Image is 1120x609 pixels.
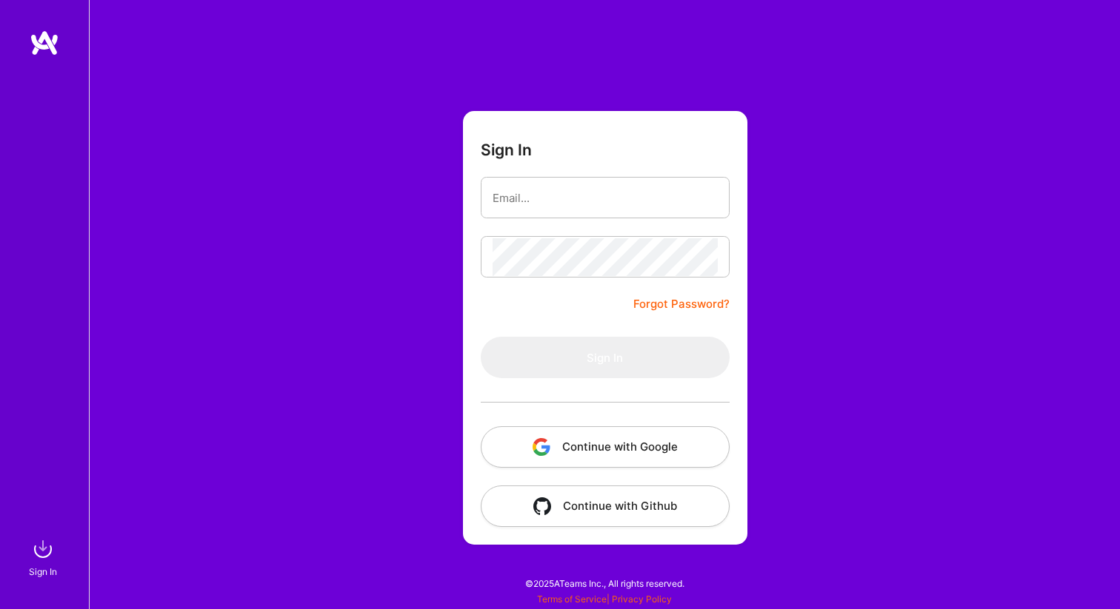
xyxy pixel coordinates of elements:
[537,593,672,605] span: |
[31,534,58,579] a: sign inSign In
[633,295,730,313] a: Forgot Password?
[481,337,730,378] button: Sign In
[30,30,59,56] img: logo
[493,179,718,217] input: Email...
[481,485,730,527] button: Continue with Github
[537,593,607,605] a: Terms of Service
[28,534,58,564] img: sign in
[533,497,551,515] img: icon
[29,564,57,579] div: Sign In
[612,593,672,605] a: Privacy Policy
[89,565,1120,602] div: © 2025 ATeams Inc., All rights reserved.
[481,141,532,159] h3: Sign In
[533,438,550,456] img: icon
[481,426,730,468] button: Continue with Google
